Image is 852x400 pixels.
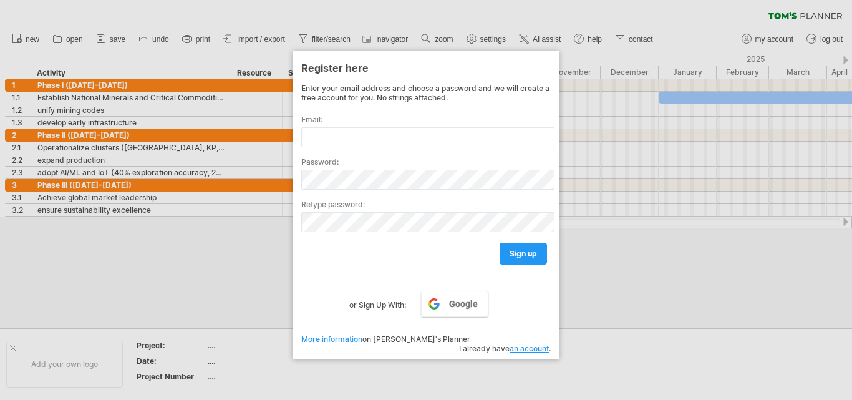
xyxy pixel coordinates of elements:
[301,84,551,102] div: Enter your email address and choose a password and we will create a free account for you. No stri...
[500,243,547,265] a: sign up
[301,200,551,209] label: Retype password:
[449,299,478,309] span: Google
[301,56,551,79] div: Register here
[301,157,551,167] label: Password:
[510,344,549,353] a: an account
[301,334,362,344] a: More information
[510,249,537,258] span: sign up
[349,291,406,312] label: or Sign Up With:
[301,115,551,124] label: Email:
[301,334,470,344] span: on [PERSON_NAME]'s Planner
[421,291,488,317] a: Google
[459,344,551,353] span: I already have .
